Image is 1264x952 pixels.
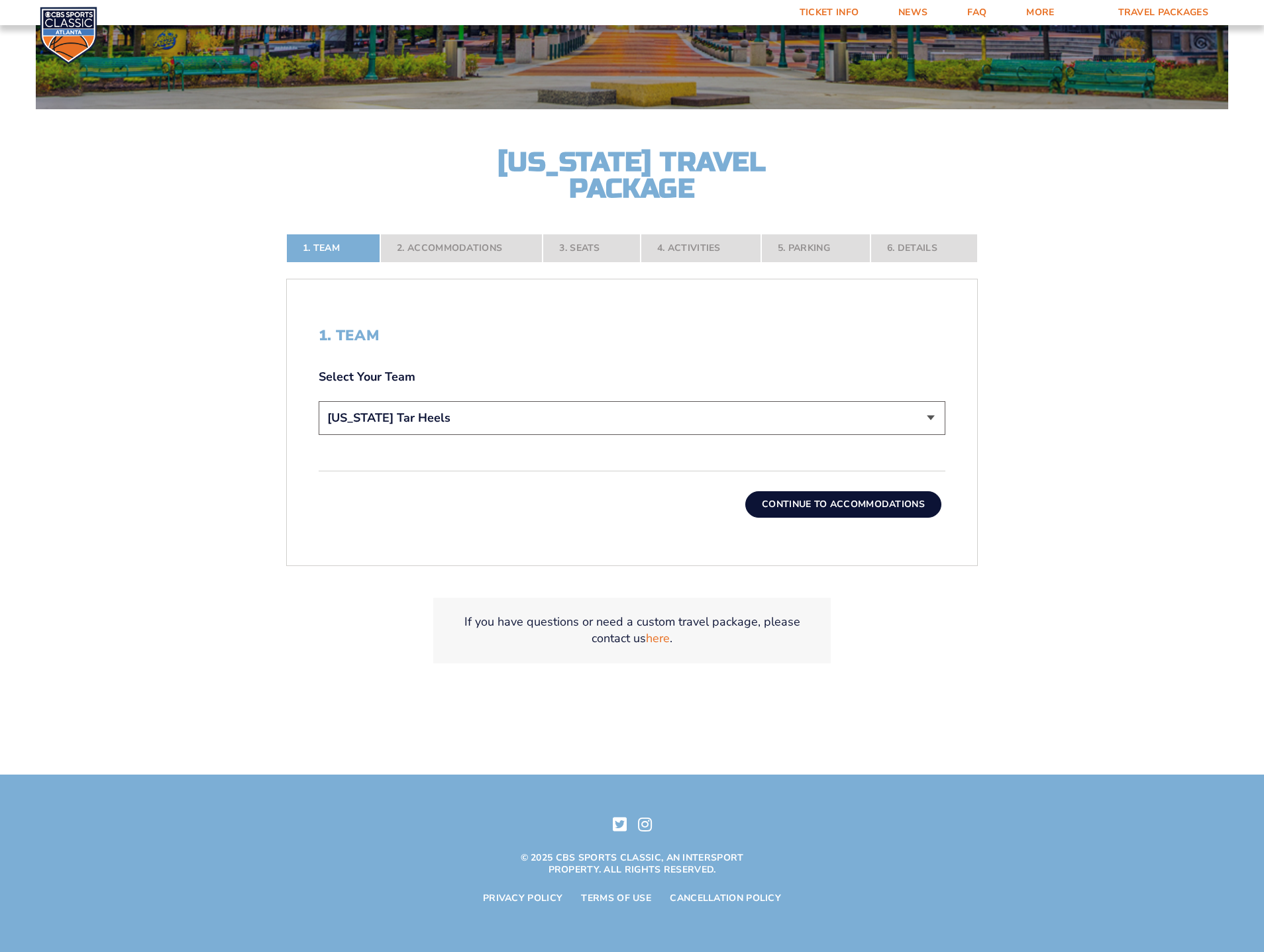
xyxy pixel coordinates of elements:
label: Select Your Team [319,369,945,385]
a: Terms of Use [581,892,651,904]
p: © 2025 CBS Sports Classic, an Intersport property. All rights reserved. [500,852,764,876]
a: here [646,630,670,647]
h2: 1. Team [319,327,945,344]
p: If you have questions or need a custom travel package, please contact us . [449,614,815,647]
a: Cancellation Policy [670,892,781,904]
h2: [US_STATE] Travel Package [486,149,778,202]
button: Continue To Accommodations [745,491,941,518]
img: CBS Sports Classic [40,7,97,64]
a: Privacy Policy [483,892,562,904]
